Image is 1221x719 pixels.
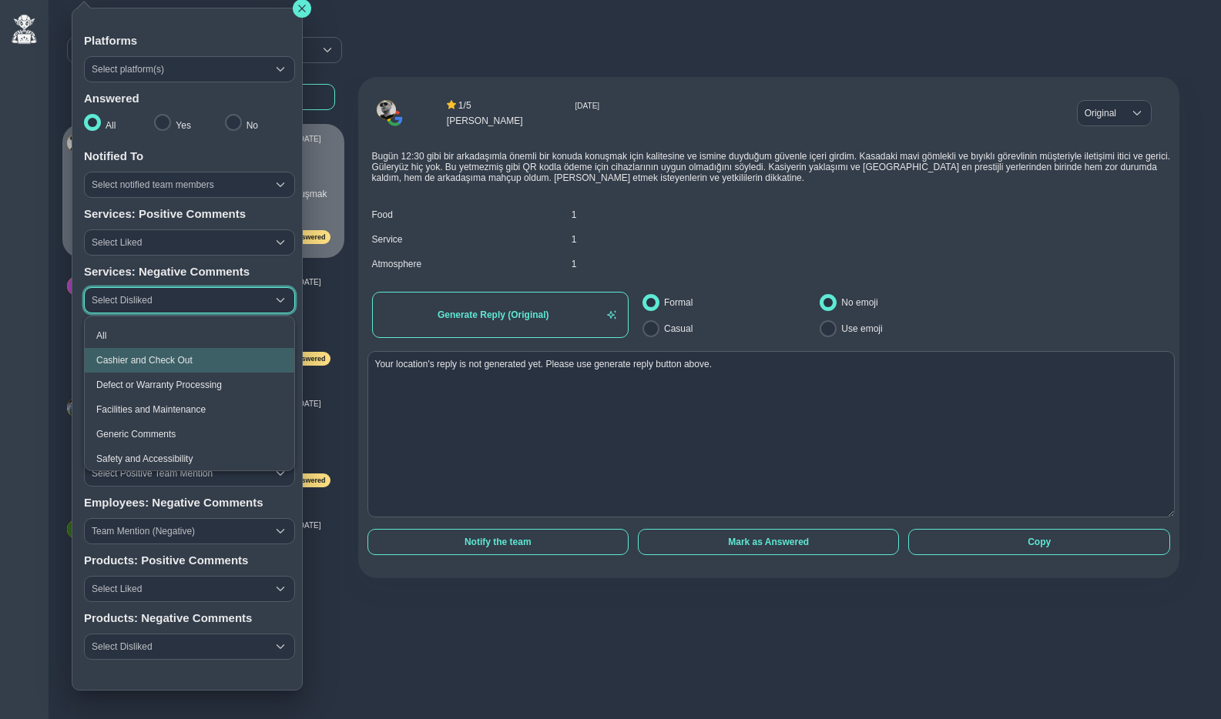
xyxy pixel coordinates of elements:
span: Notified To [84,149,143,162]
div: Atmosphere [367,254,567,274]
div: 1 [567,205,766,225]
img: Reviewer Picture [67,398,86,417]
span: Products: Negative Comments [84,611,252,624]
span: Services: Negative Comments [84,265,250,278]
span: Select Liked [85,230,267,255]
label: Formal [664,297,693,308]
span: Products: Positive Comments [84,553,248,567]
button: Generate Reply (Original) [372,292,629,338]
div: Select a location [314,38,341,62]
div: Food [367,205,567,225]
div: Service [367,229,567,249]
button: Notify the team [367,529,629,555]
span: Select Liked [85,577,267,601]
span: [PERSON_NAME] [447,115,523,126]
span: Select notified team members [85,172,267,197]
div: Select Liked [267,577,294,601]
div: 1 [567,254,766,274]
div: Select notified team members [267,172,294,197]
div: Select Disliked [267,288,294,313]
small: [DATE] [297,278,320,286]
span: Unanswered [280,473,330,487]
span: Select Disliked [85,634,267,659]
div: Team Mention (Negative) [267,519,294,543]
div: Select Disliked [267,634,294,659]
div: Select Liked [267,230,294,255]
span: Unanswered [280,352,330,366]
small: [DATE] [297,135,320,143]
button: Mark as Answered [638,529,899,555]
span: All [96,330,106,341]
label: No emoji [841,297,877,308]
span: Unanswered [280,230,330,244]
label: All [106,120,116,131]
li: All [85,323,294,348]
span: Generic Comments [96,429,176,440]
li: Generic Comments [85,422,294,446]
label: Use emoji [841,323,882,334]
span: Original [1078,101,1123,125]
label: Yes [176,120,191,131]
span: Cashier and Check Out [96,355,193,366]
textarea: Your location's reply is not generated yet. Please use generate reply button above. [367,351,1176,517]
img: Reviewer Picture [67,276,86,296]
span: Platforms [84,34,137,47]
span: Safety and Accessibility [96,453,193,464]
div: Select platform(s) [85,57,267,82]
span: Employees: Negative Comments [84,496,263,509]
span: 1 / 5 [458,100,471,111]
label: No [247,120,258,131]
span: Team Mention (Negative) [85,519,267,543]
button: Copy [908,529,1169,555]
div: 1 [567,229,766,249]
li: Safety and Accessibility [85,446,294,471]
span: Answered [84,92,139,105]
small: [DATE] [575,102,599,110]
div: Select Positive Team Mention [267,461,294,486]
img: Reviewer Source [385,109,404,128]
label: Casual [664,323,693,334]
li: Cashier and Check Out [85,348,294,373]
span: Copy [921,537,1157,547]
span: Services: Positive Comments [84,207,246,220]
span: Bugün 12:30 gibi bir arkadaşımla önemli bir konuda konuşmak için kalitesine ve ismine duyduğum gü... [72,189,327,210]
span: Mark as Answered [643,537,894,547]
span: Facilities and Maintenance [96,404,206,415]
li: Facilities and Maintenance [85,397,294,422]
img: Reviewer Picture [67,520,86,539]
span: Select Disliked [85,288,267,313]
span: Generate Reply (Original) [384,309,602,320]
small: [DATE] [297,521,320,530]
img: ReviewElf Logo [11,14,38,45]
li: Defect or Warranty Processing [85,373,294,397]
small: [DATE] [297,400,320,408]
span: Bugün 12:30 gibi bir arkadaşımla önemli bir konuda konuşmak için kalitesine ve ismine duyduğum gü... [372,151,1170,183]
span: Defect or Warranty Processing [96,380,222,390]
img: Reviewer Picture [377,100,396,119]
span: Notify the team [380,537,616,547]
img: Reviewer Picture [67,133,86,152]
span: Select Positive Team Mention [85,461,267,486]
